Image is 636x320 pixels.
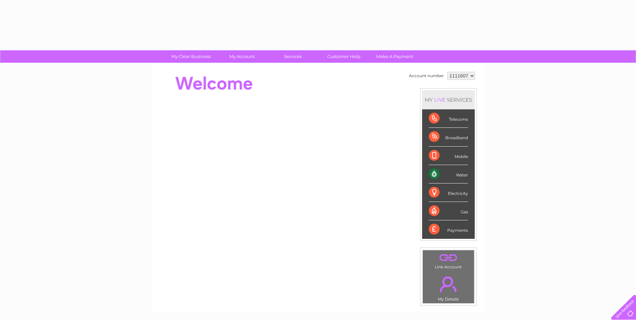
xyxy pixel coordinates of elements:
a: . [424,272,472,296]
a: My Account [214,50,270,63]
a: Services [265,50,321,63]
div: Broadband [429,128,468,146]
a: Make A Payment [367,50,422,63]
div: Mobile [429,147,468,165]
td: Account number [407,70,446,82]
td: My Details [422,271,474,304]
div: MY SERVICES [422,90,475,109]
div: LIVE [433,97,447,103]
div: Gas [429,202,468,220]
div: Telecoms [429,109,468,128]
a: . [424,252,472,264]
td: Link Account [422,250,474,271]
a: My Clear Business [163,50,219,63]
div: Water [429,165,468,183]
div: Electricity [429,183,468,202]
div: Payments [429,220,468,238]
a: Customer Help [316,50,371,63]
